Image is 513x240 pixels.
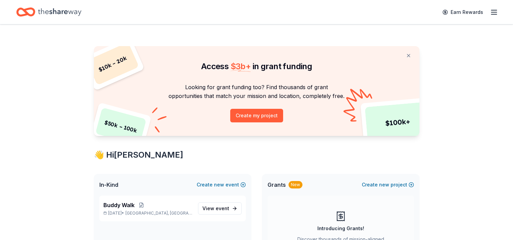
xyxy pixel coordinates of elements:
[268,181,286,189] span: Grants
[438,6,487,18] a: Earn Rewards
[201,61,312,71] span: Access in grant funding
[289,181,302,188] div: New
[99,181,118,189] span: In-Kind
[198,202,242,215] a: View event
[202,204,229,213] span: View
[362,181,414,189] button: Createnewproject
[216,205,229,211] span: event
[230,109,283,122] button: Create my project
[214,181,224,189] span: new
[317,224,364,233] div: Introducing Grants!
[86,42,139,85] div: $ 10k – 20k
[125,211,192,216] span: [GEOGRAPHIC_DATA], [GEOGRAPHIC_DATA]
[197,181,246,189] button: Createnewevent
[103,201,135,209] span: Buddy Walk
[102,83,411,101] p: Looking for grant funding too? Find thousands of grant opportunities that match your mission and ...
[16,4,81,20] a: Home
[103,211,193,216] p: [DATE] •
[94,149,419,160] div: 👋 Hi [PERSON_NAME]
[231,61,251,71] span: $ 3b +
[379,181,389,189] span: new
